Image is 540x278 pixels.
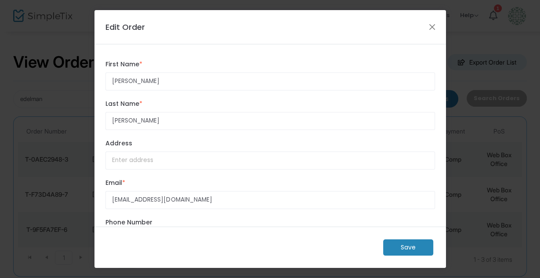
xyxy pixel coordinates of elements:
button: Close [426,21,438,32]
label: Address [105,139,435,148]
label: Last Name [105,99,435,108]
input: Enter address [105,152,435,170]
input: Enter first name [105,72,435,90]
label: Email [105,178,435,188]
m-button: Save [383,239,433,256]
input: Enter email [105,191,435,209]
input: Enter last name [105,112,435,130]
label: Phone Number [105,218,435,227]
h4: Edit Order [105,21,145,33]
label: First Name [105,60,435,69]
